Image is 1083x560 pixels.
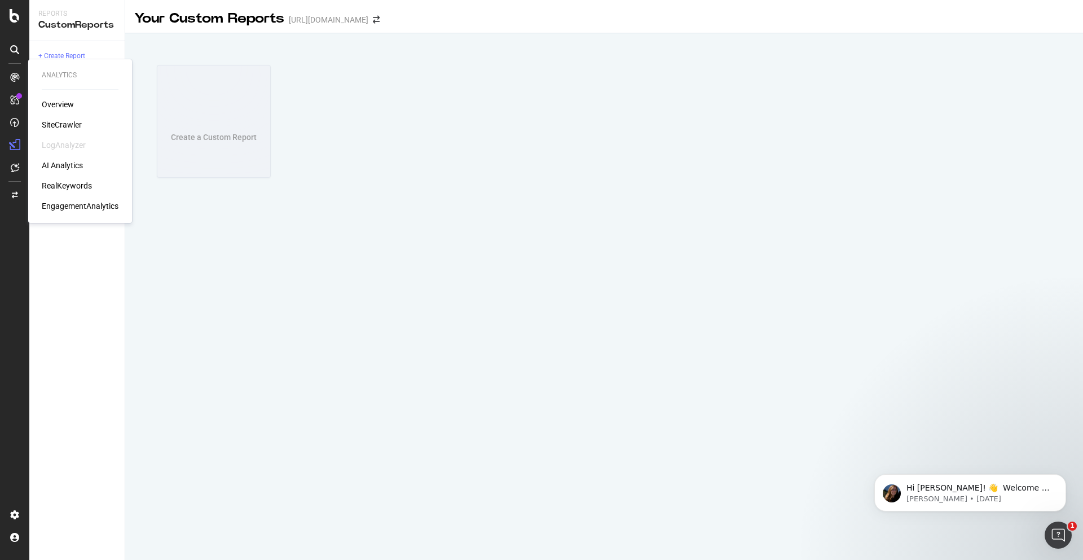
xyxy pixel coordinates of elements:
[373,16,380,24] div: arrow-right-arrow-left
[1068,522,1077,531] span: 1
[42,180,92,191] a: RealKeywords
[171,133,257,142] div: Create a Custom Report
[38,19,116,32] div: CustomReports
[42,160,83,171] a: AI Analytics
[42,71,118,80] div: Analytics
[42,119,82,130] a: SiteCrawler
[134,9,284,28] div: Your Custom Reports
[42,99,74,110] a: Overview
[38,9,116,19] div: Reports
[857,450,1083,530] iframe: Intercom notifications message
[289,14,368,25] div: [URL][DOMAIN_NAME]
[1045,522,1072,549] iframe: Intercom live chat
[49,33,195,98] span: Hi [PERSON_NAME]! 👋 Welcome to Botify chat support! Have a question? Reply to this message and ou...
[42,200,118,212] a: EngagementAnalytics
[49,43,195,54] p: Message from Laura, sent 1w ago
[42,139,86,151] div: LogAnalyzer
[38,50,117,62] a: + Create Report
[38,50,85,62] div: + Create Report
